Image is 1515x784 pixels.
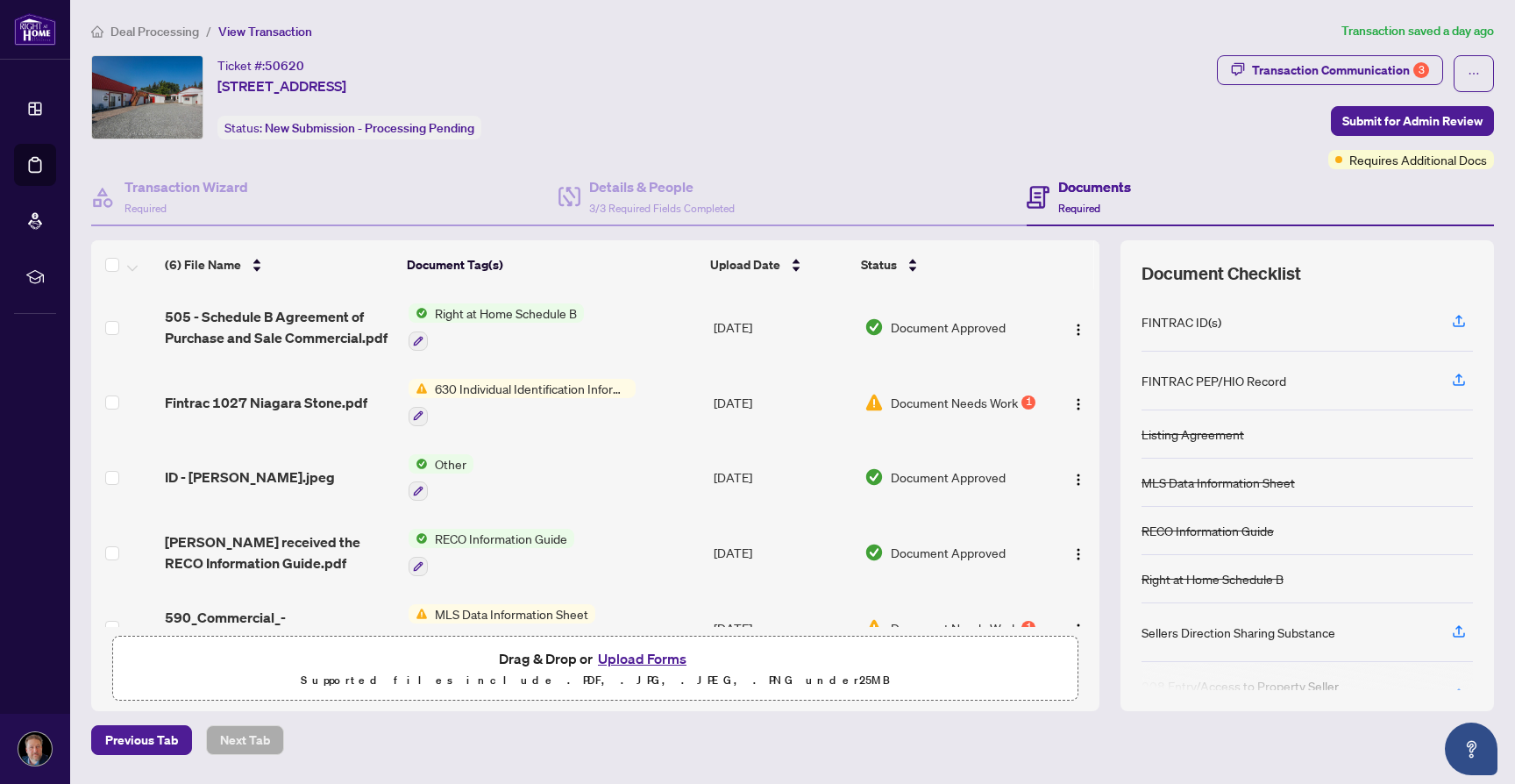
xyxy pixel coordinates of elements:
span: MLS Data Information Sheet [428,604,595,624]
div: MLS Data Information Sheet [1142,473,1295,492]
span: Fintrac 1027 Niagara Stone.pdf [165,392,367,413]
img: IMG-X12361483_1.jpg [92,56,203,139]
th: Upload Date [703,240,853,289]
button: Transaction Communication3 [1217,55,1443,85]
li: / [206,21,211,41]
button: Status IconRight at Home Schedule B [409,303,584,351]
span: RECO Information Guide [428,529,574,548]
img: Status Icon [409,454,428,474]
span: Submit for Admin Review [1342,107,1483,135]
span: Upload Date [710,255,780,274]
img: Logo [1071,623,1085,637]
img: Document Status [864,543,884,562]
img: Document Status [864,317,884,337]
div: Status: [217,116,481,139]
span: New Submission - Processing Pending [265,120,474,136]
span: Requires Additional Docs [1349,150,1487,169]
span: ID - [PERSON_NAME].jpeg [165,467,335,488]
span: [STREET_ADDRESS] [217,75,346,96]
button: Logo [1064,313,1092,341]
div: Sellers Direction Sharing Substance [1142,623,1335,642]
th: Status [854,240,1042,289]
img: Status Icon [409,303,428,323]
span: Other [428,454,473,474]
img: Logo [1071,323,1085,337]
button: Next Tab [206,725,284,755]
span: home [91,25,103,38]
span: Required [1058,202,1100,215]
img: Logo [1071,397,1085,411]
h4: Details & People [589,176,735,197]
span: [PERSON_NAME] received the RECO Information Guide.pdf [165,531,395,574]
img: logo [14,13,56,46]
div: FINTRAC ID(s) [1142,312,1221,331]
article: Transaction saved a day ago [1341,21,1494,41]
div: FINTRAC PEP/HIO Record [1142,371,1286,390]
span: (6) File Name [165,255,241,274]
div: 1 [1021,621,1035,635]
button: Status Icon630 Individual Identification Information Record [409,379,636,426]
button: Status IconOther [409,454,473,502]
img: Logo [1071,473,1085,487]
th: Document Tag(s) [400,240,703,289]
span: 630 Individual Identification Information Record [428,379,636,398]
span: 590_Commercial_-_Sale_MLS_Data_Information_Form_-_PropTx-[PERSON_NAME].pdf [165,607,395,649]
div: Transaction Communication [1252,56,1429,84]
span: 505 - Schedule B Agreement of Purchase and Sale Commercial.pdf [165,306,395,348]
th: (6) File Name [158,240,401,289]
img: Document Status [864,467,884,487]
button: Logo [1064,614,1092,642]
img: Status Icon [409,604,428,624]
span: Document Approved [891,543,1006,562]
span: ellipsis [1468,68,1480,80]
img: Status Icon [409,379,428,398]
button: Status IconMLS Data Information Sheet [409,604,595,652]
span: Document Checklist [1142,261,1301,286]
span: View Transaction [218,24,312,39]
div: 3 [1413,62,1429,78]
p: Supported files include .PDF, .JPG, .JPEG, .PNG under 25 MB [124,670,1067,691]
div: 1 [1021,396,1035,410]
h4: Transaction Wizard [124,176,248,197]
img: Document Status [864,393,884,412]
span: Previous Tab [105,726,178,754]
td: [DATE] [707,365,857,440]
button: Previous Tab [91,725,192,755]
button: Logo [1064,538,1092,567]
span: Drag & Drop or [499,647,692,670]
div: RECO Information Guide [1142,521,1274,540]
td: [DATE] [707,440,857,516]
button: Logo [1064,388,1092,417]
button: Logo [1064,463,1092,491]
span: Document Approved [891,467,1006,487]
button: Open asap [1445,723,1497,775]
img: Status Icon [409,529,428,548]
button: Status IconRECO Information Guide [409,529,574,576]
span: Required [124,202,167,215]
img: Profile Icon [18,732,52,766]
button: Upload Forms [593,647,692,670]
div: Listing Agreement [1142,424,1244,444]
span: 50620 [265,58,304,74]
span: Drag & Drop orUpload FormsSupported files include .PDF, .JPG, .JPEG, .PNG under25MB [113,637,1078,702]
div: Right at Home Schedule B [1142,569,1284,588]
button: Submit for Admin Review [1331,106,1494,136]
img: Document Status [864,618,884,638]
div: Ticket #: [217,55,304,75]
h4: Documents [1058,176,1131,197]
span: Document Needs Work [891,393,1018,412]
td: [DATE] [707,515,857,590]
td: [DATE] [707,289,857,365]
img: Logo [1071,547,1085,561]
span: Document Approved [891,317,1006,337]
span: Right at Home Schedule B [428,303,584,323]
span: Document Needs Work [891,618,1018,638]
span: Status [861,255,897,274]
span: 3/3 Required Fields Completed [589,202,735,215]
td: [DATE] [707,590,857,666]
span: Deal Processing [110,24,199,39]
